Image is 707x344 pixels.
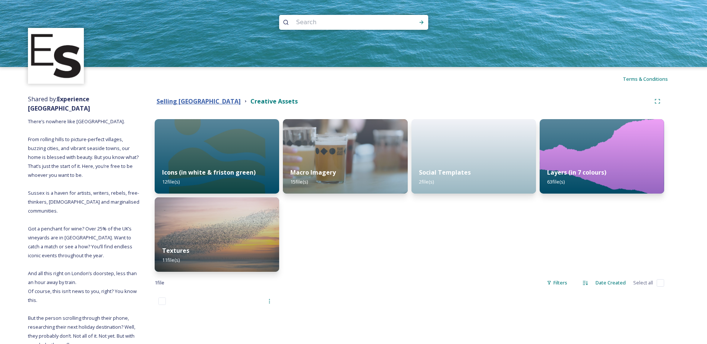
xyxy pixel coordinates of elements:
input: Search [293,14,395,31]
strong: Macro Imagery [290,168,336,176]
img: dca8d725-a8e0-4813-80b5-6857509a58f2.jpg [283,119,407,194]
strong: Social Templates [419,168,471,176]
strong: Textures [162,246,189,255]
div: Date Created [592,275,629,290]
span: 11 file(s) [162,257,180,263]
div: Filters [543,275,571,290]
strong: Selling [GEOGRAPHIC_DATA] [157,97,241,105]
a: Terms & Conditions [623,74,679,83]
img: c5d6210a-cfa0-4ddd-99b5-e64a0fd7e099.jpg [155,119,279,194]
img: WSCC%20ES%20Socials%20Icon%20-%20Secondary%20-%20Black.jpg [29,29,83,83]
span: 15 file(s) [290,178,308,185]
span: Shared by: [28,95,90,112]
span: 1 file [155,279,164,286]
span: 2 file(s) [419,178,434,185]
span: Select all [633,279,653,286]
img: 3dd28acd-efdf-4ec0-a216-71807d9bd83e.jpg [155,197,279,272]
span: 63 file(s) [547,178,565,185]
strong: Creative Assets [250,97,298,105]
strong: Icons (in white & friston green) [162,168,256,176]
img: 96f2b46f-f0dd-4189-ba4d-3def8a5ae0be.jpg [540,119,664,194]
span: 12 file(s) [162,178,180,185]
span: Terms & Conditions [623,76,668,82]
strong: Experience [GEOGRAPHIC_DATA] [28,95,90,112]
strong: Layers (in 7 colours) [547,168,606,176]
iframe: msdoc-iframe [411,119,536,212]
